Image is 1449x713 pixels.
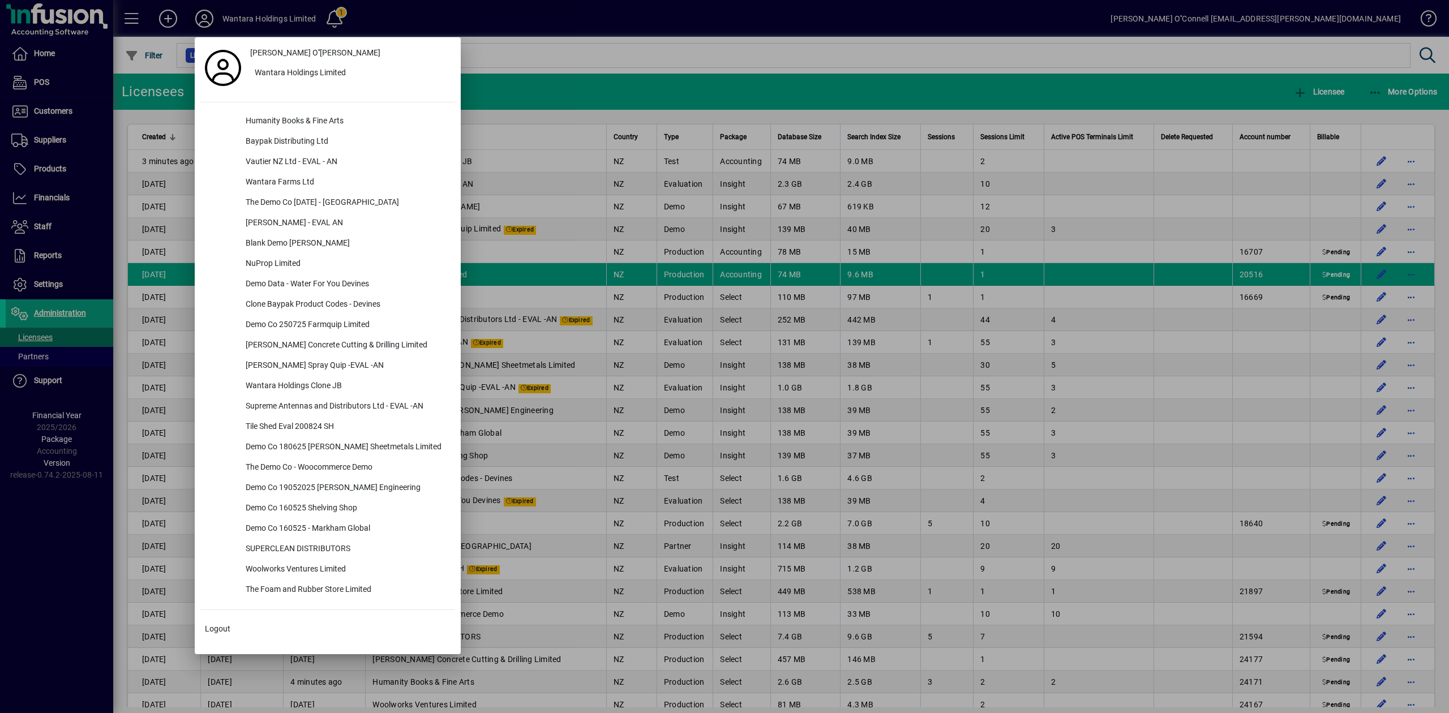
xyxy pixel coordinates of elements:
a: Profile [200,58,246,78]
button: Clone Baypak Product Codes - Devines [200,295,455,315]
button: Demo Co 250725 Farmquip Limited [200,315,455,336]
button: Tile Shed Eval 200824 SH [200,417,455,437]
button: Woolworks Ventures Limited [200,560,455,580]
button: [PERSON_NAME] Concrete Cutting & Drilling Limited [200,336,455,356]
button: Demo Co 180625 [PERSON_NAME] Sheetmetals Limited [200,437,455,458]
button: Blank Demo [PERSON_NAME] [200,234,455,254]
button: The Foam and Rubber Store Limited [200,580,455,600]
button: Demo Co 160525 Shelving Shop [200,499,455,519]
div: The Demo Co - Woocommerce Demo [237,458,455,478]
button: Logout [200,619,455,639]
div: Demo Co 160525 - Markham Global [237,519,455,539]
div: Humanity Books & Fine Arts [237,111,455,132]
div: Demo Co 250725 Farmquip Limited [237,315,455,336]
div: Baypak Distributing Ltd [237,132,455,152]
div: Wantara Farms Ltd [237,173,455,193]
div: Blank Demo [PERSON_NAME] [237,234,455,254]
button: Vautier NZ Ltd - EVAL - AN [200,152,455,173]
div: The Foam and Rubber Store Limited [237,580,455,600]
button: The Demo Co - Woocommerce Demo [200,458,455,478]
span: Logout [205,623,230,635]
button: The Demo Co [DATE] - [GEOGRAPHIC_DATA] [200,193,455,213]
div: SUPERCLEAN DISTRIBUTORS [237,539,455,560]
div: Woolworks Ventures Limited [237,560,455,580]
button: Baypak Distributing Ltd [200,132,455,152]
div: NuProp Limited [237,254,455,274]
div: [PERSON_NAME] Concrete Cutting & Drilling Limited [237,336,455,356]
button: Wantara Holdings Clone JB [200,376,455,397]
button: [PERSON_NAME] Spray Quip -EVAL -AN [200,356,455,376]
div: The Demo Co [DATE] - [GEOGRAPHIC_DATA] [237,193,455,213]
div: Demo Co 160525 Shelving Shop [237,499,455,519]
a: [PERSON_NAME] O''[PERSON_NAME] [246,43,455,63]
button: Demo Co 19052025 [PERSON_NAME] Engineering [200,478,455,499]
div: Demo Co 180625 [PERSON_NAME] Sheetmetals Limited [237,437,455,458]
div: Wantara Holdings Clone JB [237,376,455,397]
button: Demo Co 160525 - Markham Global [200,519,455,539]
div: [PERSON_NAME] Spray Quip -EVAL -AN [237,356,455,376]
button: Humanity Books & Fine Arts [200,111,455,132]
button: Supreme Antennas and Distributors Ltd - EVAL -AN [200,397,455,417]
button: Demo Data - Water For You Devines [200,274,455,295]
div: Clone Baypak Product Codes - Devines [237,295,455,315]
div: [PERSON_NAME] - EVAL AN [237,213,455,234]
div: Supreme Antennas and Distributors Ltd - EVAL -AN [237,397,455,417]
button: Wantara Farms Ltd [200,173,455,193]
button: Wantara Holdings Limited [246,63,455,84]
div: Demo Co 19052025 [PERSON_NAME] Engineering [237,478,455,499]
button: [PERSON_NAME] - EVAL AN [200,213,455,234]
div: Tile Shed Eval 200824 SH [237,417,455,437]
div: Demo Data - Water For You Devines [237,274,455,295]
span: [PERSON_NAME] O''[PERSON_NAME] [250,47,380,59]
div: Vautier NZ Ltd - EVAL - AN [237,152,455,173]
button: NuProp Limited [200,254,455,274]
button: SUPERCLEAN DISTRIBUTORS [200,539,455,560]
